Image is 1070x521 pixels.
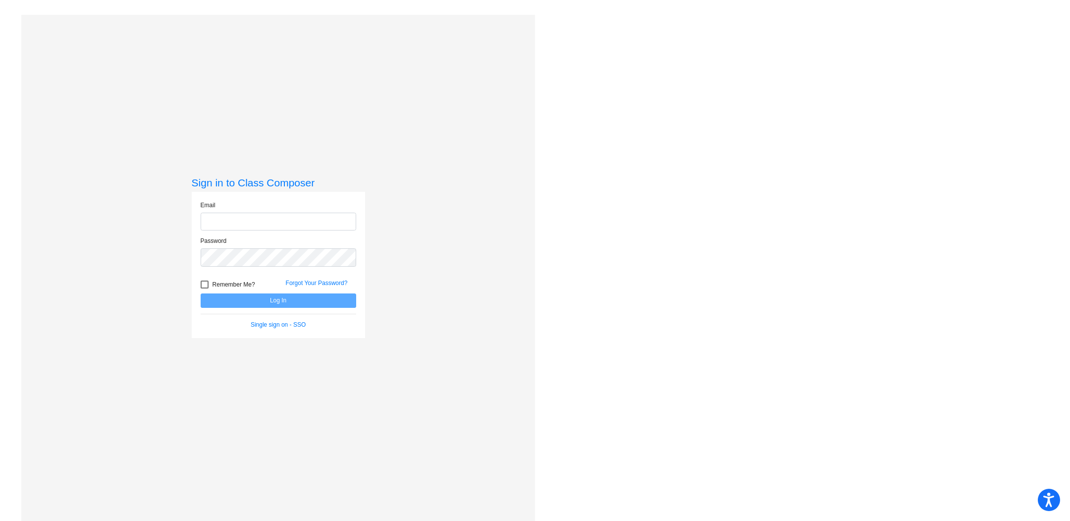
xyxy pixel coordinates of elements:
[192,176,365,189] h3: Sign in to Class Composer
[201,236,227,245] label: Password
[213,279,255,290] span: Remember Me?
[201,293,356,308] button: Log In
[251,321,306,328] a: Single sign on - SSO
[201,201,215,210] label: Email
[286,280,348,287] a: Forgot Your Password?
